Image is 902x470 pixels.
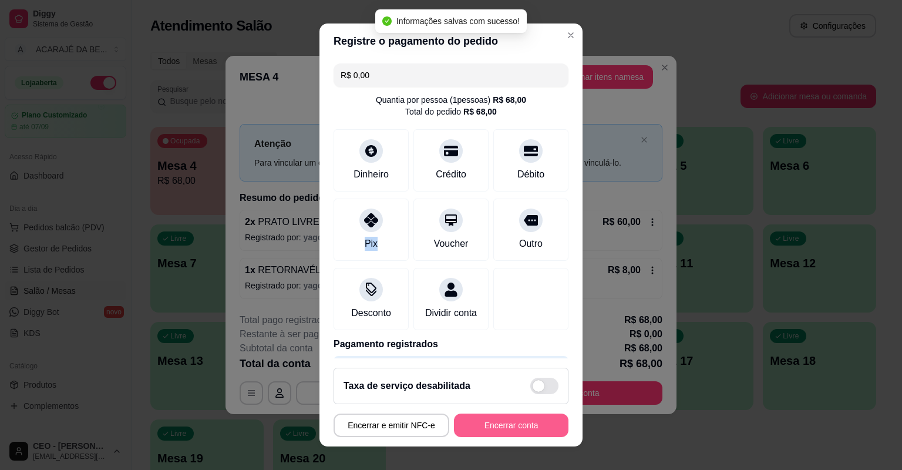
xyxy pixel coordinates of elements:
button: Encerrar conta [454,414,568,437]
div: Quantia por pessoa ( 1 pessoas) [376,94,526,106]
span: check-circle [382,16,392,26]
div: Crédito [436,167,466,182]
div: R$ 68,00 [493,94,526,106]
h2: Taxa de serviço desabilitada [344,379,470,393]
button: Close [561,26,580,45]
div: Dinheiro [354,167,389,182]
button: Encerrar e emitir NFC-e [334,414,449,437]
div: Dividir conta [425,306,477,320]
div: Desconto [351,306,391,320]
div: Total do pedido [405,106,497,117]
input: Ex.: hambúrguer de cordeiro [341,63,561,87]
div: Pix [365,237,378,251]
span: Informações salvas com sucesso! [396,16,520,26]
div: Voucher [434,237,469,251]
div: Débito [517,167,544,182]
div: Outro [519,237,543,251]
p: Pagamento registrados [334,337,568,351]
header: Registre o pagamento do pedido [319,23,583,59]
div: R$ 68,00 [463,106,497,117]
